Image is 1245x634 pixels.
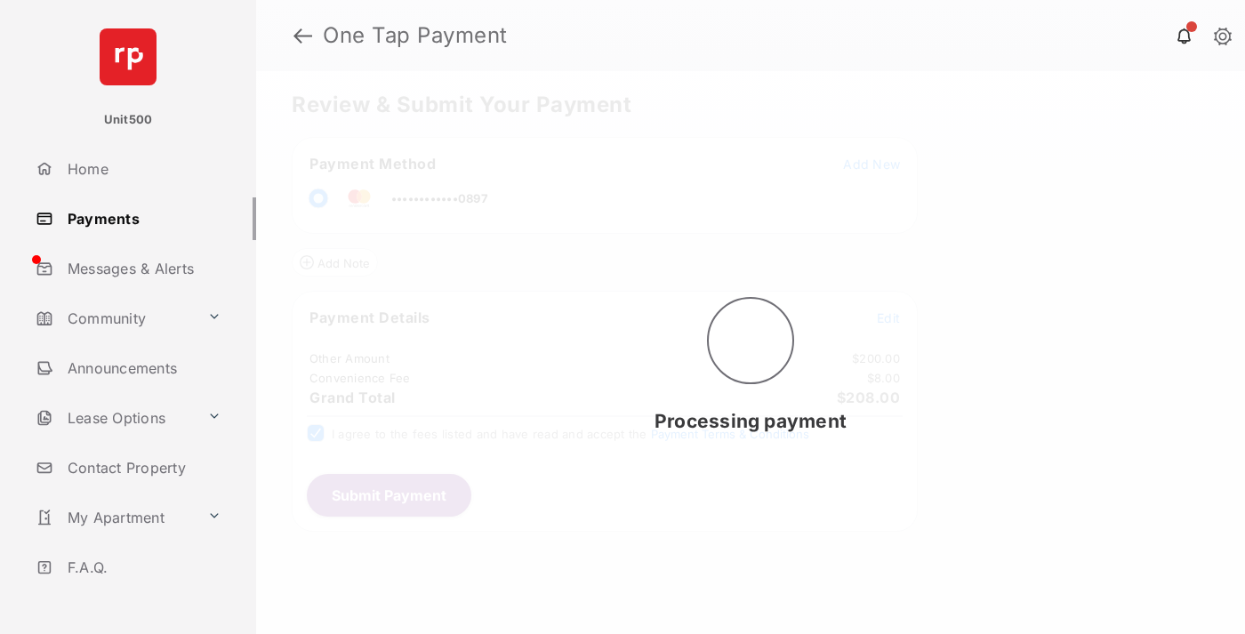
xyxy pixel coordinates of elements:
[655,410,847,432] span: Processing payment
[104,111,153,129] p: Unit500
[28,297,200,340] a: Community
[28,496,200,539] a: My Apartment
[28,347,256,389] a: Announcements
[28,247,256,290] a: Messages & Alerts
[28,446,256,489] a: Contact Property
[28,148,256,190] a: Home
[323,25,508,46] strong: One Tap Payment
[28,197,256,240] a: Payments
[100,28,157,85] img: svg+xml;base64,PHN2ZyB4bWxucz0iaHR0cDovL3d3dy53My5vcmcvMjAwMC9zdmciIHdpZHRoPSI2NCIgaGVpZ2h0PSI2NC...
[28,546,256,589] a: F.A.Q.
[28,397,200,439] a: Lease Options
